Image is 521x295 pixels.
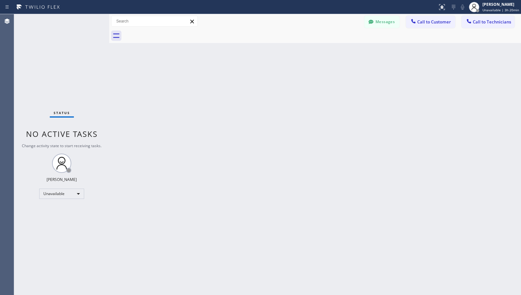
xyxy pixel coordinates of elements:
[39,189,84,199] div: Unavailable
[482,8,519,12] span: Unavailable | 3h 20min
[458,3,467,12] button: Mute
[406,16,455,28] button: Call to Customer
[417,19,451,25] span: Call to Customer
[482,2,519,7] div: [PERSON_NAME]
[364,16,400,28] button: Messages
[47,177,77,182] div: [PERSON_NAME]
[111,16,198,26] input: Search
[22,143,102,148] span: Change activity state to start receiving tasks.
[473,19,511,25] span: Call to Technicians
[462,16,515,28] button: Call to Technicians
[26,129,98,139] span: No active tasks
[54,111,70,115] span: Status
